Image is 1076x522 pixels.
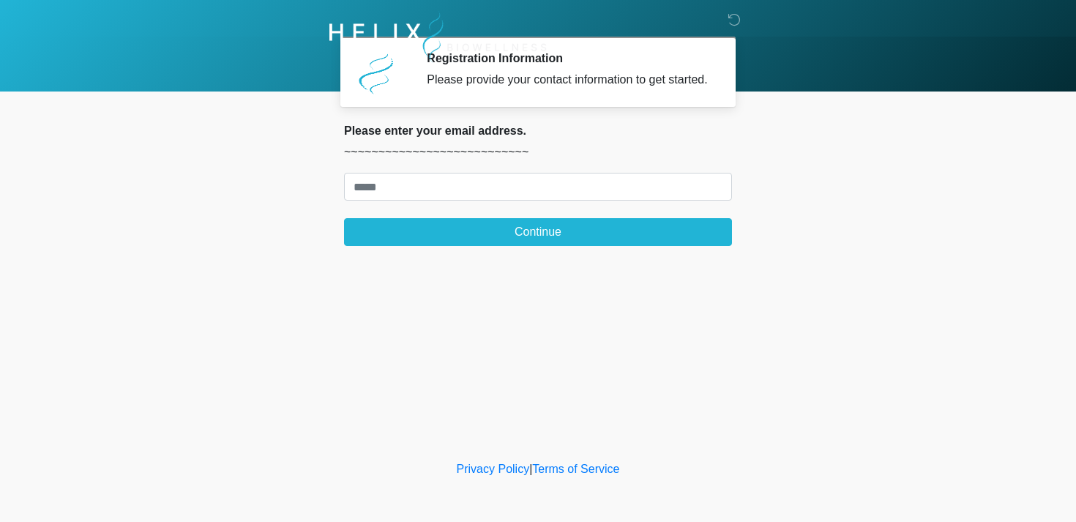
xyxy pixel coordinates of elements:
[427,71,710,89] div: Please provide your contact information to get started.
[329,11,547,63] img: Helix Biowellness Logo
[344,124,732,138] h2: Please enter your email address.
[532,463,619,475] a: Terms of Service
[344,218,732,246] button: Continue
[457,463,530,475] a: Privacy Policy
[529,463,532,475] a: |
[344,143,732,161] p: ~~~~~~~~~~~~~~~~~~~~~~~~~~~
